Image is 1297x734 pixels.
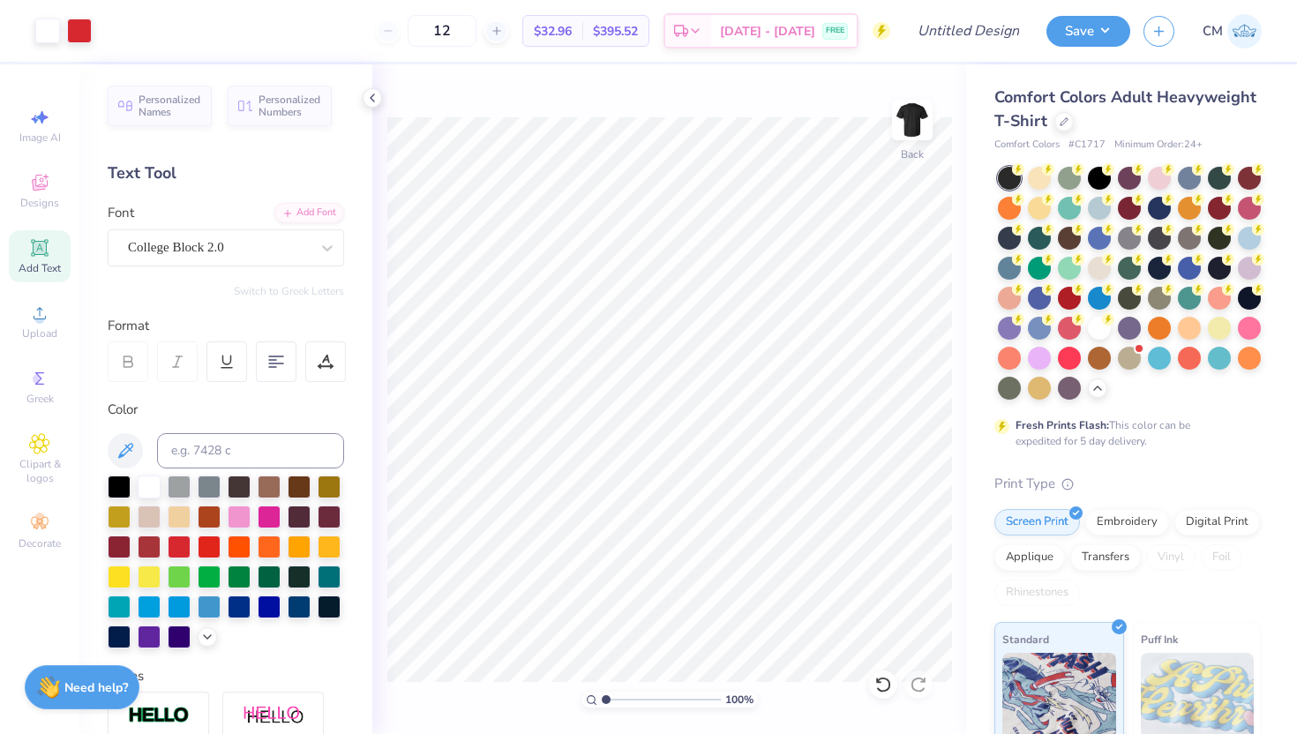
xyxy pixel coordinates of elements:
[234,284,344,298] button: Switch to Greek Letters
[720,22,815,41] span: [DATE] - [DATE]
[994,86,1256,131] span: Comfort Colors Adult Heavyweight T-Shirt
[408,15,476,47] input: – –
[108,666,344,686] div: Styles
[1085,509,1169,536] div: Embroidery
[26,392,54,406] span: Greek
[19,131,61,145] span: Image AI
[1016,417,1233,449] div: This color can be expedited for 5 day delivery.
[1016,418,1109,432] strong: Fresh Prints Flash:
[994,544,1065,571] div: Applique
[725,692,753,708] span: 100 %
[1201,544,1242,571] div: Foil
[274,203,344,223] div: Add Font
[20,196,59,210] span: Designs
[903,13,1033,49] input: Untitled Design
[259,94,321,118] span: Personalized Numbers
[157,433,344,468] input: e.g. 7428 c
[108,400,344,420] div: Color
[593,22,638,41] span: $395.52
[994,509,1080,536] div: Screen Print
[1174,509,1260,536] div: Digital Print
[1002,630,1049,648] span: Standard
[994,138,1060,153] span: Comfort Colors
[901,146,924,162] div: Back
[19,261,61,275] span: Add Text
[1114,138,1203,153] span: Minimum Order: 24 +
[22,326,57,341] span: Upload
[826,25,844,37] span: FREE
[139,94,201,118] span: Personalized Names
[1068,138,1106,153] span: # C1717
[108,316,346,336] div: Format
[1203,14,1262,49] a: CM
[9,457,71,485] span: Clipart & logos
[994,580,1080,606] div: Rhinestones
[1146,544,1196,571] div: Vinyl
[108,161,344,185] div: Text Tool
[1141,630,1178,648] span: Puff Ink
[895,102,930,138] img: Back
[64,679,128,696] strong: Need help?
[1203,21,1223,41] span: CM
[128,706,190,726] img: Stroke
[1227,14,1262,49] img: Charlotte Morvan
[19,536,61,550] span: Decorate
[534,22,572,41] span: $32.96
[243,705,304,727] img: Shadow
[108,203,134,223] label: Font
[994,474,1262,494] div: Print Type
[1070,544,1141,571] div: Transfers
[1046,16,1130,47] button: Save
